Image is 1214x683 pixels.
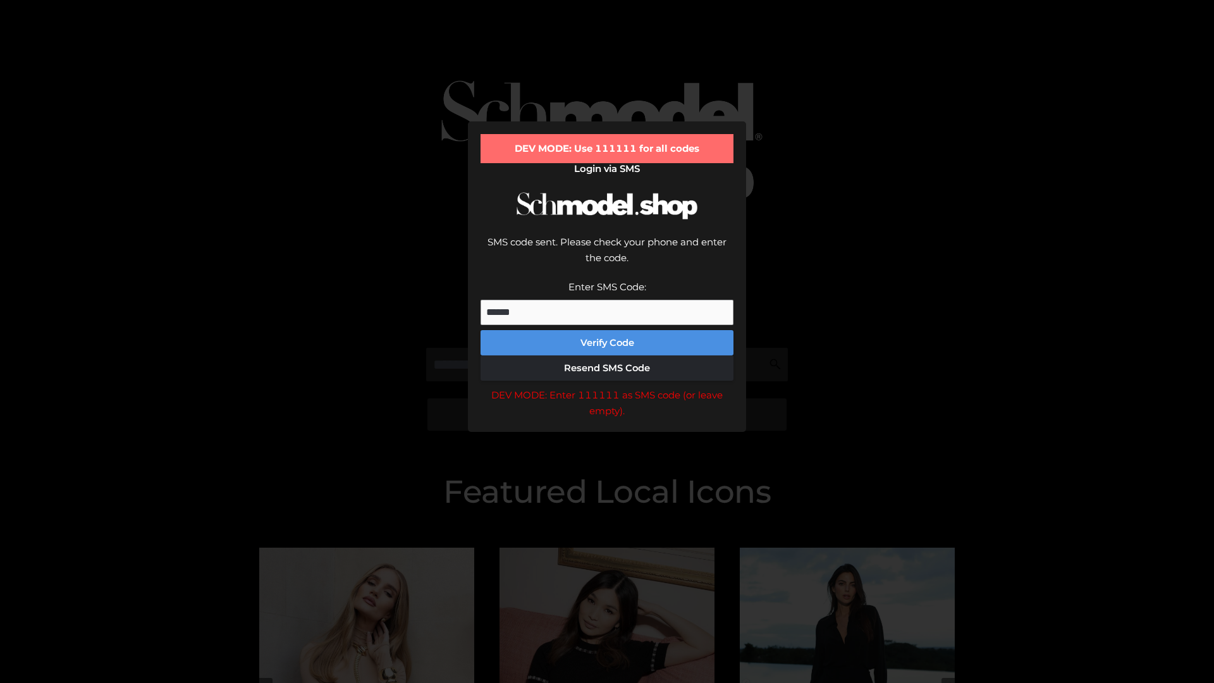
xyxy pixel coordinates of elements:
div: DEV MODE: Use 111111 for all codes [481,134,733,163]
h2: Login via SMS [481,163,733,175]
button: Verify Code [481,330,733,355]
div: SMS code sent. Please check your phone and enter the code. [481,234,733,279]
button: Resend SMS Code [481,355,733,381]
label: Enter SMS Code: [568,281,646,293]
div: DEV MODE: Enter 111111 as SMS code (or leave empty). [481,387,733,419]
img: Schmodel Logo [512,181,702,231]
